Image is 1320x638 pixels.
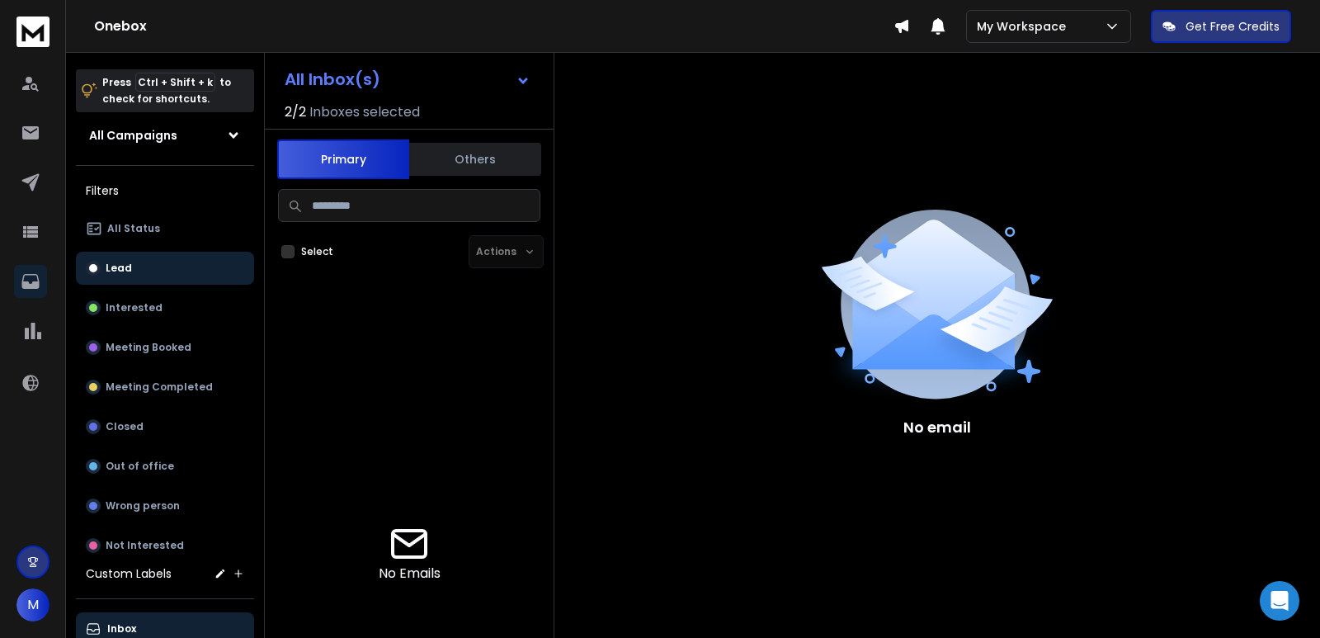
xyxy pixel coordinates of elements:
[106,499,180,513] p: Wrong person
[106,539,184,552] p: Not Interested
[76,212,254,245] button: All Status
[106,420,144,433] p: Closed
[94,17,893,36] h1: Onebox
[106,301,163,314] p: Interested
[106,341,191,354] p: Meeting Booked
[977,18,1072,35] p: My Workspace
[102,74,231,107] p: Press to check for shortcuts.
[309,102,420,122] h3: Inboxes selected
[76,291,254,324] button: Interested
[16,588,49,621] button: M
[135,73,215,92] span: Ctrl + Shift + k
[76,529,254,562] button: Not Interested
[903,416,971,439] p: No email
[89,127,177,144] h1: All Campaigns
[285,71,380,87] h1: All Inbox(s)
[379,564,441,584] p: No Emails
[76,252,254,285] button: Lead
[76,489,254,522] button: Wrong person
[106,262,132,275] p: Lead
[76,331,254,364] button: Meeting Booked
[106,380,213,394] p: Meeting Completed
[76,410,254,443] button: Closed
[86,565,172,582] h3: Custom Labels
[76,450,254,483] button: Out of office
[107,622,136,636] p: Inbox
[285,102,306,122] span: 2 / 2
[16,17,49,47] img: logo
[107,222,160,235] p: All Status
[277,139,409,179] button: Primary
[1151,10,1291,43] button: Get Free Credits
[271,63,544,96] button: All Inbox(s)
[106,460,174,473] p: Out of office
[76,179,254,202] h3: Filters
[409,141,541,177] button: Others
[1260,581,1299,621] div: Open Intercom Messenger
[76,371,254,404] button: Meeting Completed
[76,119,254,152] button: All Campaigns
[1186,18,1280,35] p: Get Free Credits
[301,245,333,258] label: Select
